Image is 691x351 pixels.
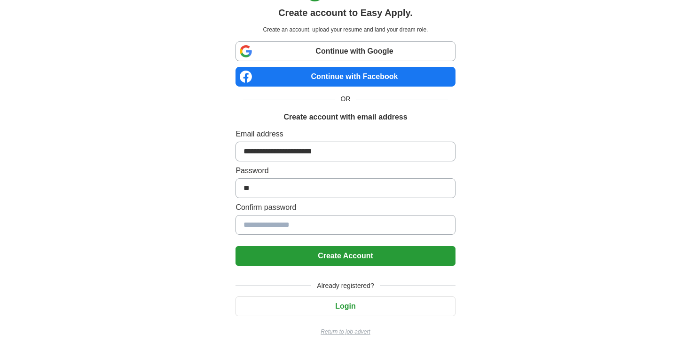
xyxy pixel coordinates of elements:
[335,94,356,104] span: OR
[236,246,455,266] button: Create Account
[283,112,407,123] h1: Create account with email address
[236,302,455,310] a: Login
[236,296,455,316] button: Login
[236,41,455,61] a: Continue with Google
[236,67,455,87] a: Continue with Facebook
[237,25,453,34] p: Create an account, upload your resume and land your dream role.
[311,281,379,291] span: Already registered?
[236,327,455,336] a: Return to job advert
[236,128,455,140] label: Email address
[236,202,455,213] label: Confirm password
[236,165,455,176] label: Password
[278,6,413,20] h1: Create account to Easy Apply.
